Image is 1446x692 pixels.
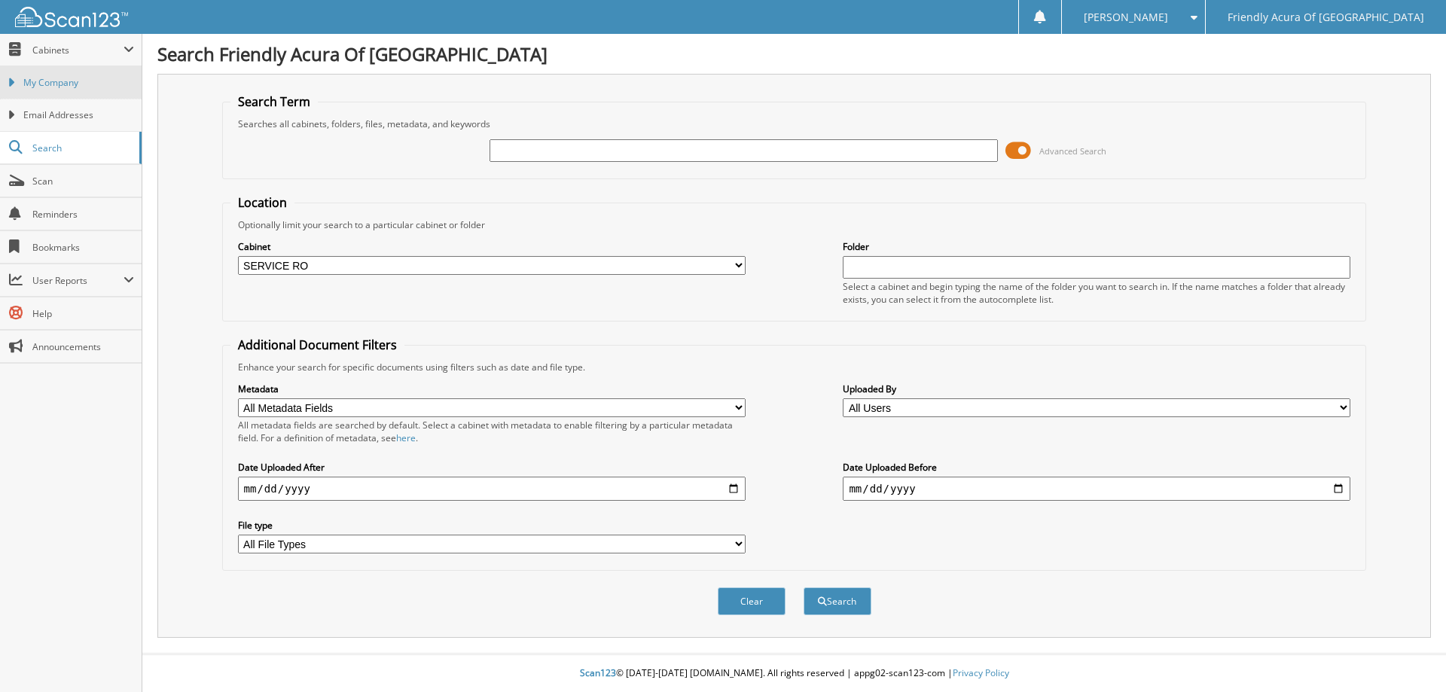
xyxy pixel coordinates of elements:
[843,477,1350,501] input: end
[32,142,132,154] span: Search
[32,175,134,187] span: Scan
[1084,13,1168,22] span: [PERSON_NAME]
[238,461,746,474] label: Date Uploaded After
[15,7,128,27] img: scan123-logo-white.svg
[32,340,134,353] span: Announcements
[238,240,746,253] label: Cabinet
[238,519,746,532] label: File type
[32,44,124,56] span: Cabinets
[32,241,134,254] span: Bookmarks
[157,41,1431,66] h1: Search Friendly Acura Of [GEOGRAPHIC_DATA]
[843,461,1350,474] label: Date Uploaded Before
[32,307,134,320] span: Help
[718,587,786,615] button: Clear
[32,274,124,287] span: User Reports
[580,666,616,679] span: Scan123
[953,666,1009,679] a: Privacy Policy
[238,383,746,395] label: Metadata
[843,383,1350,395] label: Uploaded By
[804,587,871,615] button: Search
[230,361,1359,373] div: Enhance your search for specific documents using filters such as date and file type.
[230,93,318,110] legend: Search Term
[238,419,746,444] div: All metadata fields are searched by default. Select a cabinet with metadata to enable filtering b...
[230,218,1359,231] div: Optionally limit your search to a particular cabinet or folder
[142,655,1446,692] div: © [DATE]-[DATE] [DOMAIN_NAME]. All rights reserved | appg02-scan123-com |
[238,477,746,501] input: start
[1371,620,1446,692] iframe: Chat Widget
[1039,145,1106,157] span: Advanced Search
[843,280,1350,306] div: Select a cabinet and begin typing the name of the folder you want to search in. If the name match...
[396,431,416,444] a: here
[1228,13,1424,22] span: Friendly Acura Of [GEOGRAPHIC_DATA]
[230,117,1359,130] div: Searches all cabinets, folders, files, metadata, and keywords
[23,108,134,122] span: Email Addresses
[32,208,134,221] span: Reminders
[843,240,1350,253] label: Folder
[230,194,294,211] legend: Location
[230,337,404,353] legend: Additional Document Filters
[23,76,134,90] span: My Company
